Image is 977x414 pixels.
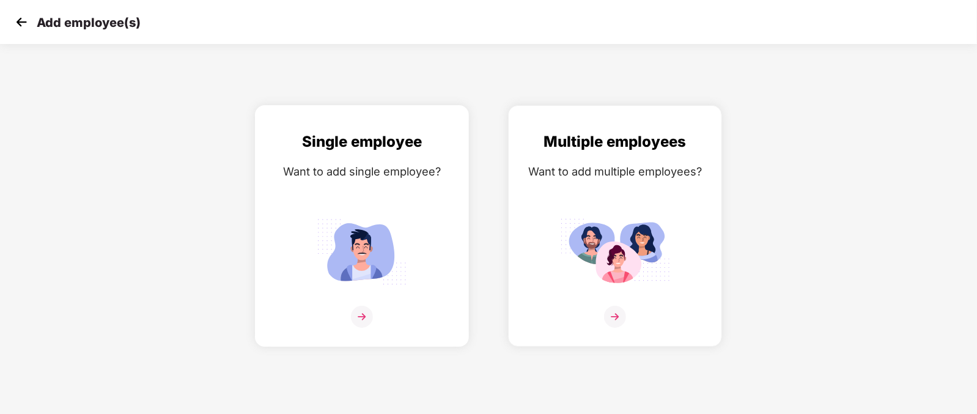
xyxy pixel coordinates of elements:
[268,163,456,180] div: Want to add single employee?
[12,13,31,31] img: svg+xml;base64,PHN2ZyB4bWxucz0iaHR0cDovL3d3dy53My5vcmcvMjAwMC9zdmciIHdpZHRoPSIzMCIgaGVpZ2h0PSIzMC...
[521,163,709,180] div: Want to add multiple employees?
[268,130,456,153] div: Single employee
[307,213,417,290] img: svg+xml;base64,PHN2ZyB4bWxucz0iaHR0cDovL3d3dy53My5vcmcvMjAwMC9zdmciIGlkPSJTaW5nbGVfZW1wbG95ZWUiIH...
[351,306,373,328] img: svg+xml;base64,PHN2ZyB4bWxucz0iaHR0cDovL3d3dy53My5vcmcvMjAwMC9zdmciIHdpZHRoPSIzNiIgaGVpZ2h0PSIzNi...
[560,213,670,290] img: svg+xml;base64,PHN2ZyB4bWxucz0iaHR0cDovL3d3dy53My5vcmcvMjAwMC9zdmciIGlkPSJNdWx0aXBsZV9lbXBsb3llZS...
[521,130,709,153] div: Multiple employees
[37,15,141,30] p: Add employee(s)
[604,306,626,328] img: svg+xml;base64,PHN2ZyB4bWxucz0iaHR0cDovL3d3dy53My5vcmcvMjAwMC9zdmciIHdpZHRoPSIzNiIgaGVpZ2h0PSIzNi...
